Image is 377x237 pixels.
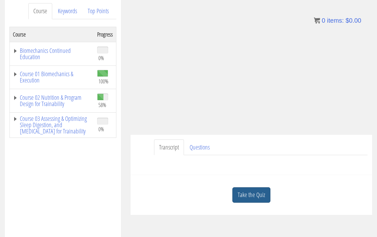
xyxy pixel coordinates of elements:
span: 0% [98,126,104,133]
a: Top Points [83,3,114,19]
span: items: [327,17,344,24]
a: 0 items: $0.00 [314,17,361,24]
a: Keywords [53,3,82,19]
a: Course [28,3,52,19]
a: Transcript [154,139,184,155]
a: Course 01 Biomechanics & Execution [13,71,91,83]
img: icon11.png [314,17,320,24]
a: Course 03 Assessing & Optimizing Sleep Digestion, and [MEDICAL_DATA] for Trainability [13,116,91,134]
th: Progress [94,27,116,42]
span: 58% [98,101,106,108]
span: 100% [98,78,108,85]
span: 0% [98,54,104,61]
a: Biomechanics Continued Education [13,48,91,60]
span: 0 [322,17,325,24]
a: Questions [185,139,215,155]
a: Course 02 Nutrition & Program Design for Trainability [13,94,91,107]
th: Course [10,27,94,42]
a: Take the Quiz [232,187,270,203]
span: $ [346,17,349,24]
bdi: 0.00 [346,17,361,24]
